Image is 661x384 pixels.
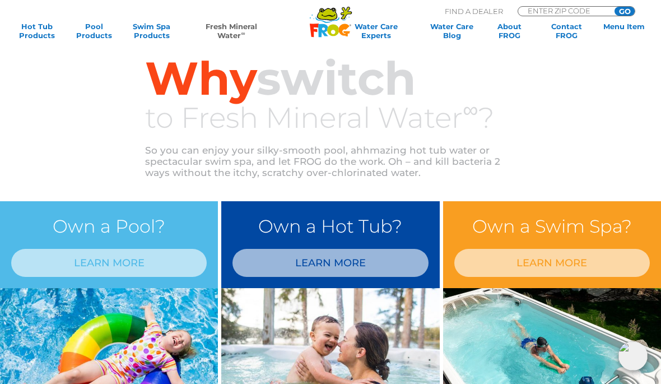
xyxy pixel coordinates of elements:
[69,22,120,40] a: PoolProducts
[445,6,503,16] p: Find A Dealer
[126,22,177,40] a: Swim SpaProducts
[541,22,592,40] a: ContactFROG
[11,22,62,40] a: Hot TubProducts
[11,249,207,277] a: LEARN MORE
[232,212,428,240] h3: Own a Hot Tub?
[618,341,648,371] img: openIcon
[484,22,535,40] a: AboutFROG
[145,145,515,178] p: So you can enjoy your silky-smooth pool, ahhmazing hot tub water or spectacular swim spa, and let...
[454,212,650,240] h3: Own a Swim Spa?
[454,249,650,277] a: LEARN MORE
[426,22,477,40] a: Water CareBlog
[145,55,515,103] h2: switch
[599,22,650,31] a: Menu Item
[527,7,602,15] input: Zip Code Form
[615,7,635,16] input: GO
[184,22,279,40] a: Fresh MineralWater∞
[11,212,207,240] h3: Own a Pool?
[463,96,478,123] sup: ∞
[145,50,257,107] span: Why
[241,30,245,36] sup: ∞
[333,22,420,40] a: Water CareExperts
[145,103,515,133] h3: to Fresh Mineral Water ?
[232,249,428,277] a: LEARN MORE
